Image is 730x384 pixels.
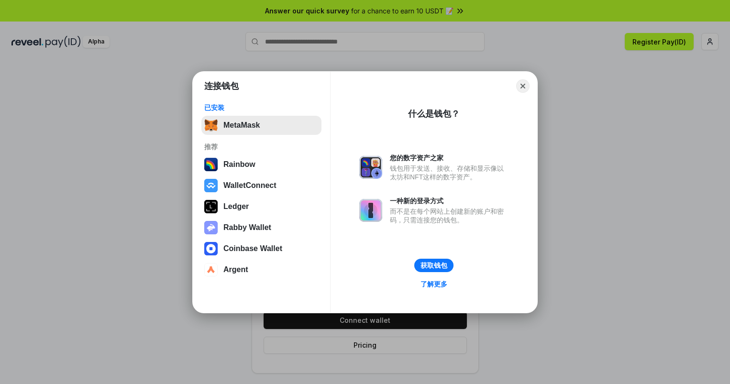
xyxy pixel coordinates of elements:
div: 而不是在每个网站上创建新的账户和密码，只需连接您的钱包。 [390,207,509,224]
div: 已安装 [204,103,319,112]
div: Coinbase Wallet [223,244,282,253]
div: 什么是钱包？ [408,108,460,120]
button: MetaMask [201,116,321,135]
button: Ledger [201,197,321,216]
div: 您的数字资产之家 [390,154,509,162]
button: Argent [201,260,321,279]
div: 钱包用于发送、接收、存储和显示像以太坊和NFT这样的数字资产。 [390,164,509,181]
img: svg+xml,%3Csvg%20width%3D%2228%22%20height%3D%2228%22%20viewBox%3D%220%200%2028%2028%22%20fill%3D... [204,263,218,276]
div: Rainbow [223,160,255,169]
a: 了解更多 [415,278,453,290]
img: svg+xml,%3Csvg%20xmlns%3D%22http%3A%2F%2Fwww.w3.org%2F2000%2Fsvg%22%20fill%3D%22none%22%20viewBox... [359,199,382,222]
img: svg+xml,%3Csvg%20width%3D%2228%22%20height%3D%2228%22%20viewBox%3D%220%200%2028%2028%22%20fill%3D... [204,242,218,255]
button: WalletConnect [201,176,321,195]
h1: 连接钱包 [204,80,239,92]
div: WalletConnect [223,181,277,190]
button: Rainbow [201,155,321,174]
div: 推荐 [204,143,319,151]
div: Rabby Wallet [223,223,271,232]
button: Coinbase Wallet [201,239,321,258]
img: svg+xml,%3Csvg%20xmlns%3D%22http%3A%2F%2Fwww.w3.org%2F2000%2Fsvg%22%20fill%3D%22none%22%20viewBox... [359,156,382,179]
div: Ledger [223,202,249,211]
img: svg+xml,%3Csvg%20fill%3D%22none%22%20height%3D%2233%22%20viewBox%3D%220%200%2035%2033%22%20width%... [204,119,218,132]
button: Rabby Wallet [201,218,321,237]
div: Argent [223,265,248,274]
button: 获取钱包 [414,259,453,272]
div: 获取钱包 [420,261,447,270]
div: 了解更多 [420,280,447,288]
img: svg+xml,%3Csvg%20width%3D%22120%22%20height%3D%22120%22%20viewBox%3D%220%200%20120%20120%22%20fil... [204,158,218,171]
img: svg+xml,%3Csvg%20xmlns%3D%22http%3A%2F%2Fwww.w3.org%2F2000%2Fsvg%22%20fill%3D%22none%22%20viewBox... [204,221,218,234]
img: svg+xml,%3Csvg%20xmlns%3D%22http%3A%2F%2Fwww.w3.org%2F2000%2Fsvg%22%20width%3D%2228%22%20height%3... [204,200,218,213]
div: 一种新的登录方式 [390,197,509,205]
img: svg+xml,%3Csvg%20width%3D%2228%22%20height%3D%2228%22%20viewBox%3D%220%200%2028%2028%22%20fill%3D... [204,179,218,192]
div: MetaMask [223,121,260,130]
button: Close [516,79,530,93]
